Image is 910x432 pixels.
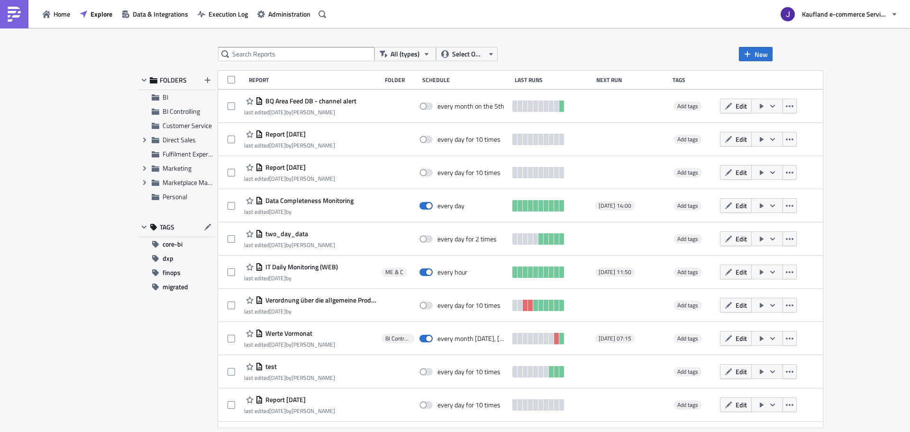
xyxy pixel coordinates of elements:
div: every month on the 5th [437,102,504,110]
span: Execution Log [209,9,248,19]
span: New [755,49,768,59]
div: last edited by [PERSON_NAME] [244,241,335,248]
span: Explore [91,9,112,19]
span: Add tags [673,135,702,144]
span: Fulfilment Experience [163,149,223,159]
span: Add tags [677,267,698,276]
span: Data Completeness Monitoring [263,196,354,205]
div: every hour [437,268,467,276]
div: last edited by [PERSON_NAME] [244,109,356,116]
span: Edit [736,201,747,211]
span: Edit [736,367,747,377]
div: last edited by [PERSON_NAME] [244,341,335,348]
button: Edit [720,165,752,180]
span: Edit [736,267,747,277]
span: Add tags [673,201,702,211]
span: Add tags [673,267,702,277]
span: Report 2025-09-10 [263,163,306,172]
img: PushMetrics [7,7,22,22]
span: Select Owner [452,49,484,59]
span: FOLDERS [160,76,187,84]
div: every day for 2 times [437,235,497,243]
span: dxp [163,251,173,266]
span: Report 2025-08-27 [263,395,306,404]
time: 2025-09-09T12:46:02Z [269,274,286,283]
time: 2025-08-27T12:33:36Z [269,406,286,415]
span: Edit [736,333,747,343]
time: 2025-09-10T11:31:40Z [269,108,286,117]
span: BI Controlling [385,335,411,342]
div: last edited by [PERSON_NAME] [244,407,335,414]
span: Administration [268,9,310,19]
span: Edit [736,234,747,244]
button: migrated [137,280,216,294]
button: Edit [720,298,752,313]
span: [DATE] 14:00 [599,202,631,210]
span: All (types) [391,49,419,59]
div: every month on Monday, Tuesday, Wednesday, Thursday, Friday, Saturday, Sunday [437,334,508,343]
div: last edited by [PERSON_NAME] [244,374,335,381]
div: last edited by [244,208,354,215]
button: Edit [720,397,752,412]
input: Search Reports [218,47,374,61]
span: Add tags [677,301,698,310]
button: Edit [720,331,752,346]
div: last edited by [PERSON_NAME] [244,175,335,182]
button: Home [38,7,75,21]
button: finops [137,266,216,280]
span: Add tags [673,367,702,377]
button: Execution Log [193,7,253,21]
button: Administration [253,7,315,21]
time: 2025-08-29T13:21:36Z [269,373,286,382]
span: Report 2025-09-10 [263,130,306,138]
span: Data & Integrations [133,9,188,19]
button: Edit [720,231,752,246]
button: Edit [720,99,752,113]
span: Home [54,9,70,19]
button: Edit [720,132,752,147]
div: Tags [673,76,716,83]
time: 2025-09-03T17:09:23Z [269,240,286,249]
span: Kaufland e-commerce Services GmbH & Co. KG [802,9,887,19]
span: Add tags [673,234,702,244]
span: Customer Service [163,120,212,130]
span: Add tags [673,334,702,343]
time: 2025-09-10T11:07:57Z [269,141,286,150]
span: Add tags [673,301,702,310]
div: every day for 10 times [437,301,500,310]
button: Edit [720,364,752,379]
div: every day for 10 times [437,168,500,177]
button: Kaufland e-commerce Services GmbH & Co. KG [775,4,903,25]
button: Edit [720,198,752,213]
span: BI [163,92,168,102]
span: TAGS [160,223,174,231]
span: Add tags [677,101,698,110]
span: two_day_data [263,230,308,238]
button: All (types) [374,47,436,61]
span: IT Daily Monitoring (WEB) [263,263,338,271]
div: every day for 10 times [437,368,500,376]
span: Add tags [677,400,698,409]
div: every day for 10 times [437,401,500,409]
span: Werte Vormonat [263,329,312,338]
div: Next Run [596,76,667,83]
button: Edit [720,265,752,279]
div: last edited by [PERSON_NAME] [244,142,335,149]
button: Select Owner [436,47,498,61]
button: Explore [75,7,117,21]
a: Data & Integrations [117,7,193,21]
button: New [739,47,773,61]
time: 2025-09-04T13:24:57Z [269,307,286,316]
span: Add tags [673,400,702,410]
button: dxp [137,251,216,266]
span: BI Controlling [163,106,200,116]
span: migrated [163,280,188,294]
span: Personal [163,192,187,202]
div: last edited by [244,275,338,282]
time: 2025-09-02T13:40:07Z [269,340,286,349]
span: Add tags [677,168,698,177]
